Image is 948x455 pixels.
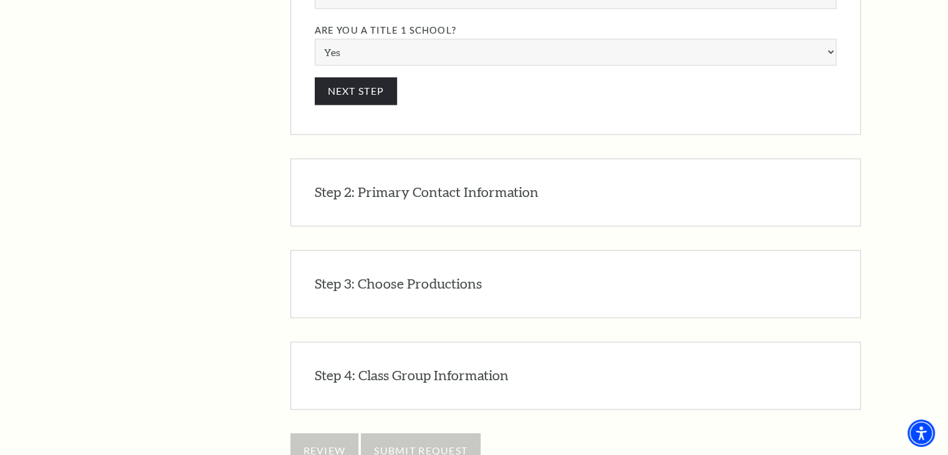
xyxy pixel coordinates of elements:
h3: Step 4: Class Group Information [315,366,509,385]
h3: Step 3: Choose Productions [315,274,482,294]
div: Accessibility Menu [907,419,935,447]
h3: Step 2: Primary Contact Information [315,183,539,202]
button: Next Step [315,77,398,104]
label: Are you a Title 1 School? [315,23,836,39]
